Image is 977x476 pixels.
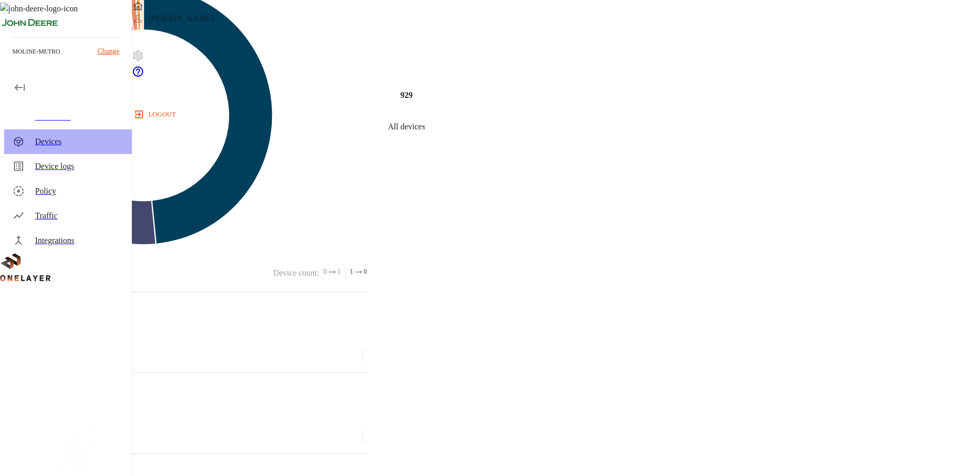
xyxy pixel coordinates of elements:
[132,106,977,123] a: logout
[132,71,144,79] a: onelayer-support
[364,267,367,277] span: 0
[132,106,180,123] button: logout
[337,267,341,277] span: 1
[132,71,144,79] span: Support Portal
[323,267,327,277] span: 0
[350,267,353,277] span: 1
[273,267,319,279] p: Device count :
[388,121,425,133] p: All devices
[148,12,214,25] p: [PERSON_NAME]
